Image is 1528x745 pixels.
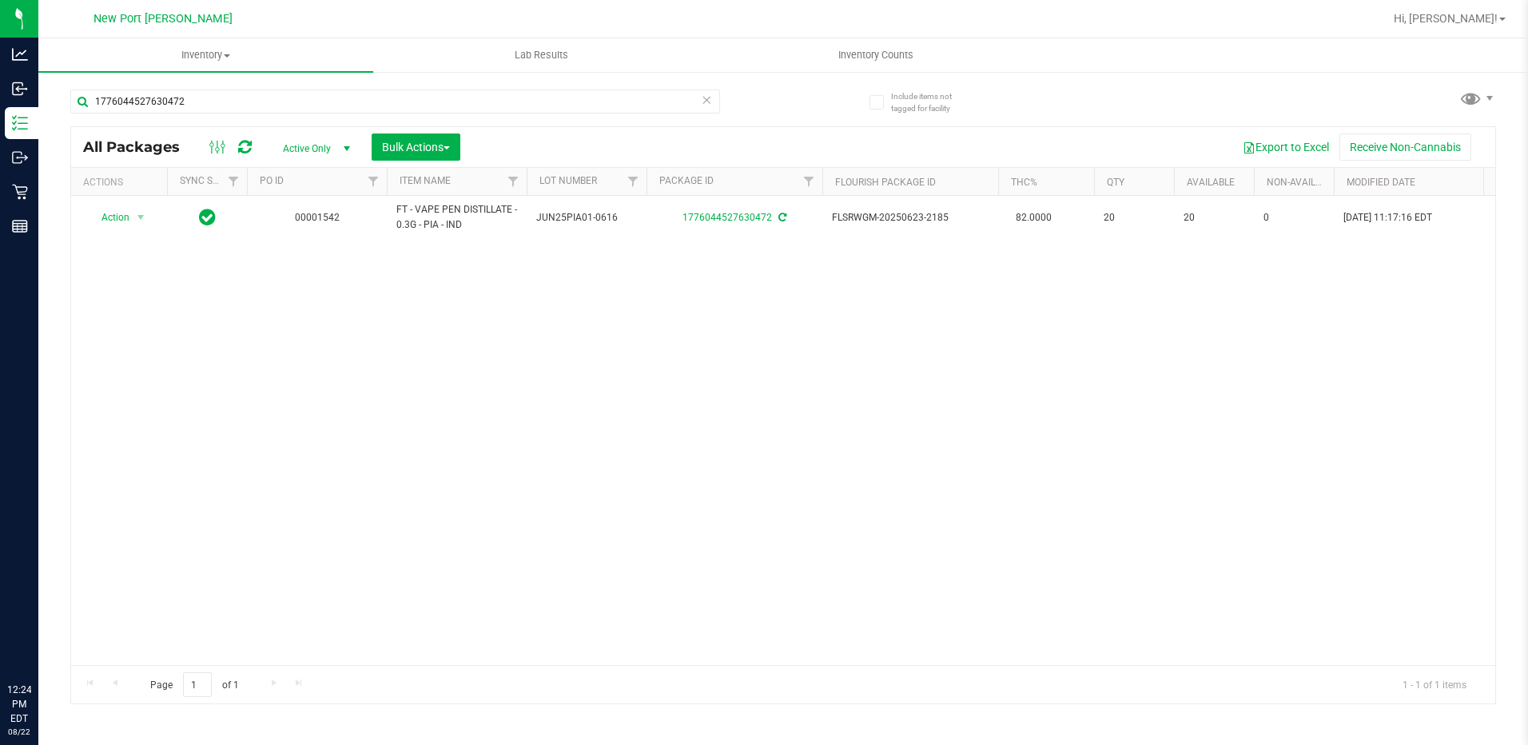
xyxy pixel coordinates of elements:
a: Item Name [400,175,451,186]
inline-svg: Outbound [12,149,28,165]
a: Qty [1107,177,1124,188]
a: 00001542 [295,212,340,223]
button: Bulk Actions [372,133,460,161]
a: 1776044527630472 [682,212,772,223]
a: THC% [1011,177,1037,188]
span: Inventory Counts [817,48,935,62]
inline-svg: Inbound [12,81,28,97]
span: New Port [PERSON_NAME] [94,12,233,26]
button: Export to Excel [1232,133,1339,161]
a: Flourish Package ID [835,177,936,188]
iframe: Resource center [16,617,64,665]
span: Bulk Actions [382,141,450,153]
a: PO ID [260,175,284,186]
span: Page of 1 [137,672,252,697]
span: Inventory [38,48,373,62]
button: Receive Non-Cannabis [1339,133,1471,161]
span: In Sync [199,206,216,229]
span: 0 [1263,210,1324,225]
inline-svg: Analytics [12,46,28,62]
span: All Packages [83,138,196,156]
inline-svg: Retail [12,184,28,200]
a: Filter [620,168,647,195]
span: FLSRWGM-20250623-2185 [832,210,989,225]
a: Filter [221,168,247,195]
inline-svg: Inventory [12,115,28,131]
span: FT - VAPE PEN DISTILLATE - 0.3G - PIA - IND [396,202,517,233]
a: Available [1187,177,1235,188]
a: Lab Results [373,38,708,72]
a: Modified Date [1347,177,1415,188]
span: select [131,206,151,229]
span: 20 [1104,210,1164,225]
span: Sync from Compliance System [776,212,786,223]
a: Non-Available [1267,177,1338,188]
span: 20 [1184,210,1244,225]
span: 82.0000 [1008,206,1060,229]
span: 1 - 1 of 1 items [1390,672,1479,696]
span: Include items not tagged for facility [891,90,971,114]
a: Sync Status [180,175,241,186]
a: Filter [796,168,822,195]
a: Package ID [659,175,714,186]
a: Inventory Counts [709,38,1044,72]
input: Search Package ID, Item Name, SKU, Lot or Part Number... [70,90,720,114]
span: Clear [702,90,713,110]
a: Filter [360,168,387,195]
span: Action [87,206,130,229]
a: Lot Number [539,175,597,186]
span: Hi, [PERSON_NAME]! [1394,12,1498,25]
a: Inventory [38,38,373,72]
span: [DATE] 11:17:16 EDT [1343,210,1432,225]
p: 12:24 PM EDT [7,683,31,726]
inline-svg: Reports [12,218,28,234]
div: Actions [83,177,161,188]
a: Filter [500,168,527,195]
p: 08/22 [7,726,31,738]
input: 1 [183,672,212,697]
span: JUN25PIA01-0616 [536,210,637,225]
span: Lab Results [493,48,590,62]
